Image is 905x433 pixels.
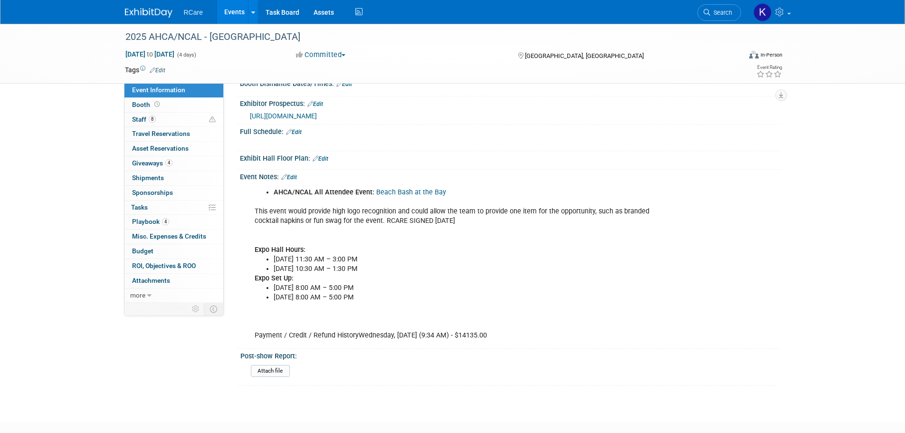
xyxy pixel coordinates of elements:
[124,83,223,97] a: Event Information
[286,129,302,135] a: Edit
[281,174,297,181] a: Edit
[125,50,175,58] span: [DATE] [DATE]
[753,3,772,21] img: Khalen Ryberg
[209,115,216,124] span: Potential Scheduling Conflict -- at least one attendee is tagged in another overlapping event.
[274,264,670,274] li: [DATE] 10:30 AM – 1:30 PM
[132,262,196,269] span: ROI, Objectives & ROO
[130,291,145,299] span: more
[124,259,223,273] a: ROI, Objectives & ROO
[710,9,732,16] span: Search
[749,51,759,58] img: Format-Inperson.png
[313,155,328,162] a: Edit
[525,52,644,59] span: [GEOGRAPHIC_DATA], [GEOGRAPHIC_DATA]
[240,96,781,109] div: Exhibitor Prospectus:
[122,29,727,46] div: 2025 AHCA/NCAL - [GEOGRAPHIC_DATA]
[124,156,223,171] a: Giveaways4
[248,183,676,345] div: This event would provide high logo recognition and could allow the team to provide one item for t...
[255,274,294,282] b: Expo Set Up:
[336,81,352,87] a: Edit
[124,142,223,156] a: Asset Reservations
[131,203,148,211] span: Tasks
[250,112,317,120] a: [URL][DOMAIN_NAME]
[124,113,223,127] a: Staff8
[132,174,164,182] span: Shipments
[145,50,154,58] span: to
[760,51,782,58] div: In-Person
[124,98,223,112] a: Booth
[176,52,196,58] span: (4 days)
[132,218,169,225] span: Playbook
[124,201,223,215] a: Tasks
[188,303,204,315] td: Personalize Event Tab Strip
[240,170,781,182] div: Event Notes:
[274,255,670,264] li: [DATE] 11:30 AM – 3:00 PM
[132,144,189,152] span: Asset Reservations
[152,101,162,108] span: Booth not reserved yet
[132,115,156,123] span: Staff
[240,349,776,361] div: Post-show Report:
[132,130,190,137] span: Travel Reservations
[274,293,670,302] li: [DATE] 8:00 AM – 5:00 PM
[124,171,223,185] a: Shipments
[184,9,203,16] span: RCare
[150,67,165,74] a: Edit
[132,232,206,240] span: Misc. Expenses & Credits
[124,230,223,244] a: Misc. Expenses & Credits
[376,188,446,196] a: Beach Bash at the Bay
[124,244,223,259] a: Budget
[124,274,223,288] a: Attachments
[132,247,153,255] span: Budget
[165,159,172,166] span: 4
[162,218,169,225] span: 4
[240,125,781,137] div: Full Schedule:
[132,159,172,167] span: Giveaways
[124,127,223,141] a: Travel Reservations
[125,8,172,18] img: ExhibitDay
[124,186,223,200] a: Sponsorships
[125,65,165,75] td: Tags
[204,303,223,315] td: Toggle Event Tabs
[132,101,162,108] span: Booth
[274,283,670,293] li: [DATE] 8:00 AM – 5:00 PM
[149,115,156,123] span: 8
[124,289,223,303] a: more
[124,215,223,229] a: Playbook4
[756,65,782,70] div: Event Rating
[307,101,323,107] a: Edit
[685,49,783,64] div: Event Format
[255,246,305,254] b: Expo Hall Hours:
[132,277,170,284] span: Attachments
[132,189,173,196] span: Sponsorships
[240,151,781,164] div: Exhibit Hall Floor Plan:
[697,4,741,21] a: Search
[293,50,349,60] button: Committed
[132,86,185,94] span: Event Information
[274,188,374,196] b: AHCA/NCAL All Attendee Event:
